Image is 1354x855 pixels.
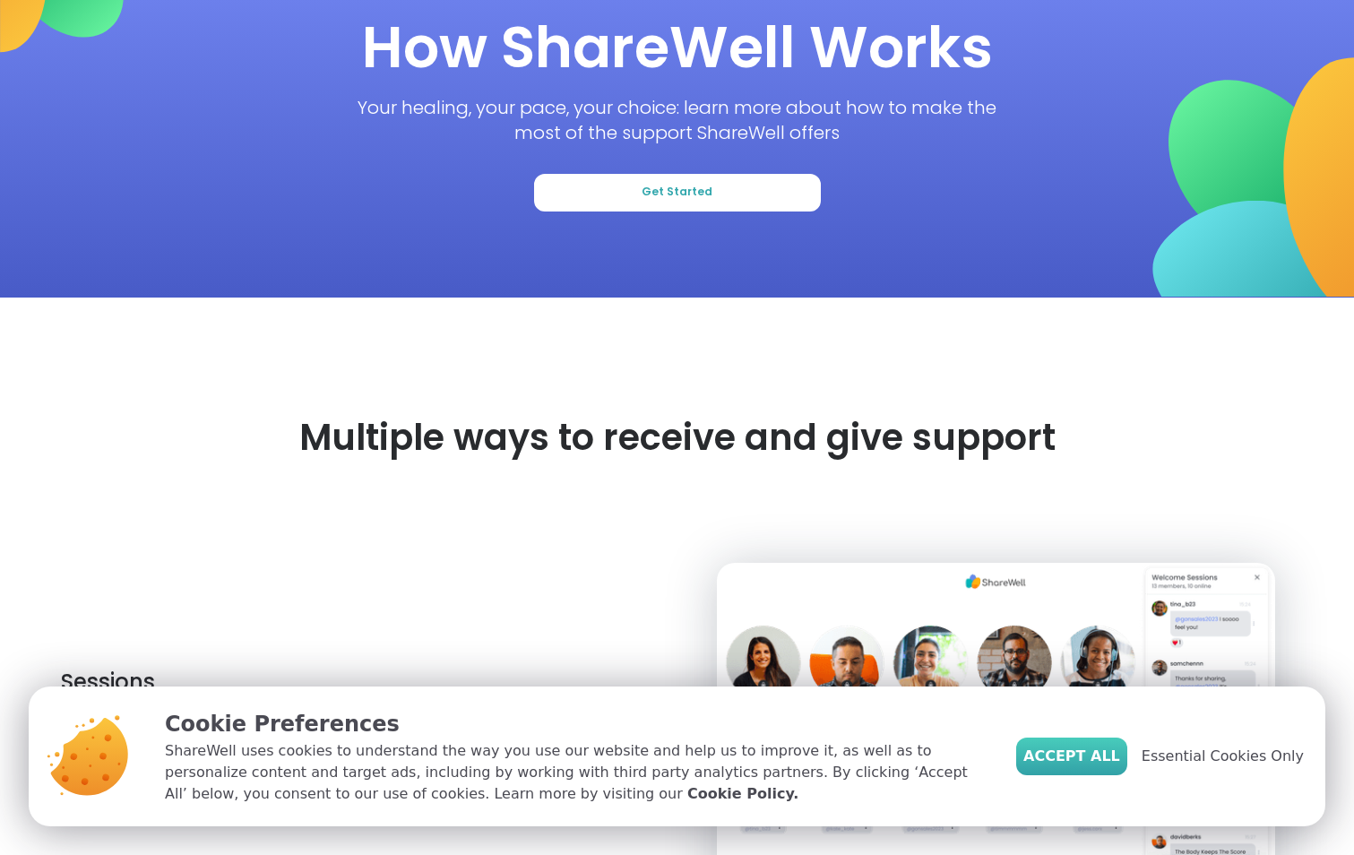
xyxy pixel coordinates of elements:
span: Accept All [1023,746,1120,767]
h1: How ShareWell Works [362,7,993,88]
p: Cookie Preferences [165,708,987,740]
span: Essential Cookies Only [1142,746,1304,767]
button: Accept All [1016,738,1127,775]
p: Your healing, your pace, your choice: learn more about how to make the most of the support ShareW... [355,95,1000,145]
button: Get Started [534,174,821,212]
a: Cookie Policy. [687,783,798,805]
span: Get Started [642,185,712,200]
p: ShareWell uses cookies to understand the way you use our website and help us to improve it, as we... [165,740,987,805]
h2: Multiple ways to receive and give support [299,412,1056,462]
h3: Sessions [61,667,656,697]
